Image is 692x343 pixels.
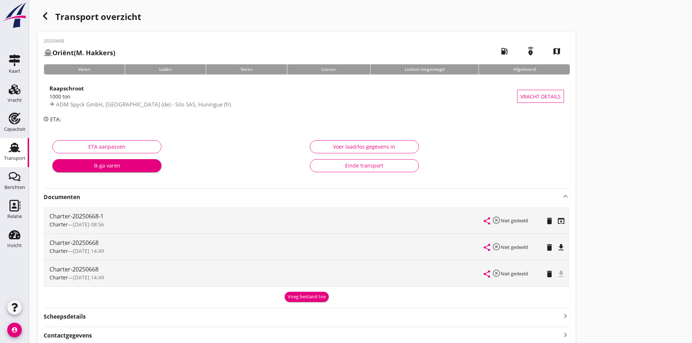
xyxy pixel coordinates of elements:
[8,98,22,102] div: Vracht
[73,247,104,254] span: [DATE] 14:49
[52,48,74,57] strong: Oriënt
[501,217,528,224] small: Niet gedeeld
[310,140,419,153] button: Voer laad/los gegevens in
[49,265,484,274] div: Charter-20250668
[73,221,104,228] span: [DATE] 08:56
[44,80,570,112] a: Raapschroot1000 tonADM Spyck GmbH, [GEOGRAPHIC_DATA] (de) - Silo SAS, Huningue (fr)Vracht details
[7,323,22,337] i: account_circle
[49,238,484,247] div: Charter-20250668
[520,93,561,100] span: Vracht details
[49,93,517,100] div: 1000 ton
[288,293,326,300] div: Voeg bestand toe
[58,162,156,169] div: Ik ga varen
[52,140,161,153] button: ETA aanpassen
[561,330,570,340] i: keyboard_arrow_right
[557,217,565,225] i: open_in_browser
[7,243,22,248] div: Inzicht
[125,64,206,74] div: Laden
[7,214,22,219] div: Relatie
[59,143,155,150] div: ETA aanpassen
[38,9,576,26] div: Transport overzicht
[561,192,570,201] i: keyboard_arrow_up
[49,274,484,281] div: —
[1,2,28,29] img: logo-small.a267ee39.svg
[316,143,413,150] div: Voer laad/los gegevens in
[501,270,528,277] small: Niet gedeeld
[44,312,86,321] strong: Scheepsdetails
[517,90,564,103] button: Vracht details
[73,274,104,281] span: [DATE] 14:49
[494,41,515,61] i: local_gas_station
[44,64,125,74] div: Varen
[547,41,567,61] i: map
[44,48,115,58] h2: (M. Hakkers)
[44,331,92,340] strong: Contactgegevens
[285,292,329,302] button: Voeg bestand toe
[49,247,68,254] span: Charter
[483,217,491,225] i: share
[49,221,484,228] div: —
[545,243,554,252] i: delete
[492,269,501,278] i: highlight_off
[287,64,370,74] div: Lossen
[483,243,491,252] i: share
[49,85,84,92] strong: Raapschroot
[44,38,115,44] p: 20250668
[520,41,541,61] i: emergency_share
[49,212,484,221] div: Charter-20250668-1
[9,69,20,73] div: Kaart
[479,64,570,74] div: Afgeleverd
[545,270,554,278] i: delete
[316,162,413,169] div: Einde transport
[49,247,484,255] div: —
[483,270,491,278] i: share
[561,311,570,321] i: keyboard_arrow_right
[310,159,419,172] button: Einde transport
[56,101,231,108] span: ADM Spyck GmbH, [GEOGRAPHIC_DATA] (de) - Silo SAS, Huningue (fr)
[4,127,25,132] div: Capaciteit
[206,64,287,74] div: Varen
[4,156,25,161] div: Transport
[49,221,68,228] span: Charter
[44,193,561,201] strong: Documenten
[4,185,25,190] div: Berichten
[370,64,479,74] div: Losbon toegevoegd
[492,216,501,225] i: highlight_off
[49,274,68,281] span: Charter
[50,116,61,123] span: ETA:
[557,243,565,252] i: file_download
[492,242,501,251] i: highlight_off
[545,217,554,225] i: delete
[501,244,528,250] small: Niet gedeeld
[52,159,161,172] button: Ik ga varen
